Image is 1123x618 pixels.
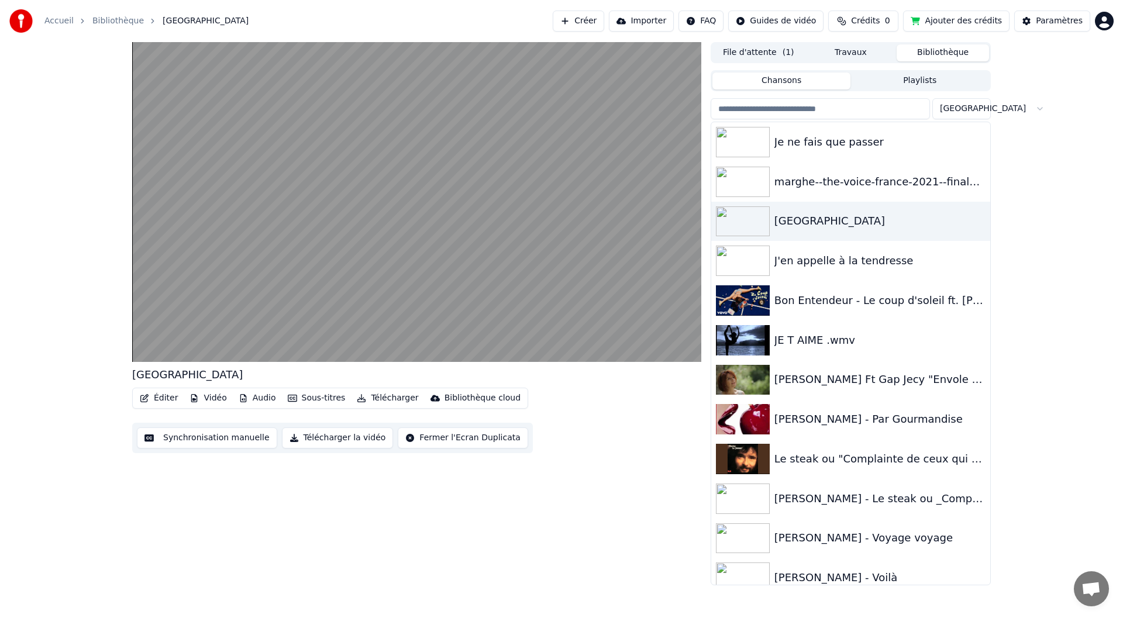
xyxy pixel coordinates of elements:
button: Paramètres [1014,11,1090,32]
button: Sous-titres [283,390,350,406]
div: [PERSON_NAME] - Voyage voyage [774,530,986,546]
button: Guides de vidéo [728,11,824,32]
span: 0 [885,15,890,27]
div: [PERSON_NAME] - Voilà [774,569,986,586]
div: J'en appelle à la tendresse [774,253,986,269]
button: Synchronisation manuelle [137,427,277,448]
button: Fermer l'Ecran Duplicata [398,427,528,448]
span: [GEOGRAPHIC_DATA] [940,103,1026,115]
span: [GEOGRAPHIC_DATA] [163,15,249,27]
button: Travaux [805,44,897,61]
div: [PERSON_NAME] Ft Gap Jecy "Envole Toi" - Video Clip [774,371,986,388]
button: Télécharger [352,390,423,406]
img: youka [9,9,33,33]
button: Télécharger la vidéo [282,427,394,448]
span: Crédits [851,15,880,27]
button: Chansons [712,72,851,89]
div: [GEOGRAPHIC_DATA] [132,367,243,383]
button: FAQ [678,11,724,32]
div: Le steak ou "Complainte de ceux qui ont le ventre vide, considérée comme une gaudriole par... [774,451,986,467]
div: marghe--the-voice-france-2021--finale---[PERSON_NAME]--mon-vieux [774,174,986,190]
div: Ouvrir le chat [1074,571,1109,606]
button: Crédits0 [828,11,898,32]
div: JE T AIME .wmv [774,332,986,348]
div: [PERSON_NAME] - Par Gourmandise [774,411,986,427]
div: [PERSON_NAME] - Le steak ou _Complainte de ceux qui ont le ventre vide, considérée comme une gaud... [774,491,986,507]
button: Ajouter des crédits [903,11,1010,32]
button: Importer [609,11,674,32]
button: Playlists [850,72,989,89]
span: ( 1 ) [783,47,794,58]
button: Éditer [135,390,182,406]
div: [GEOGRAPHIC_DATA] [774,213,986,229]
div: Bibliothèque cloud [445,392,521,404]
button: Vidéo [185,390,231,406]
a: Accueil [44,15,74,27]
button: Bibliothèque [897,44,989,61]
button: Audio [234,390,281,406]
div: Paramètres [1036,15,1083,27]
div: Je ne fais que passer [774,134,986,150]
button: File d'attente [712,44,805,61]
a: Bibliothèque [92,15,144,27]
div: Bon Entendeur - Le coup d'soleil ft. [PERSON_NAME] [774,292,986,309]
nav: breadcrumb [44,15,249,27]
button: Créer [553,11,604,32]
